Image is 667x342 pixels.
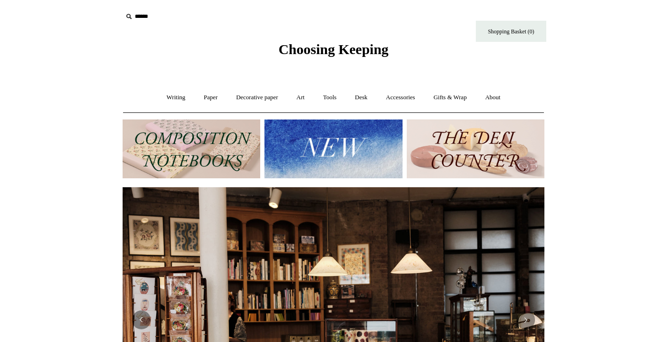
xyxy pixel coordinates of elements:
[264,119,402,178] img: New.jpg__PID:f73bdf93-380a-4a35-bcfe-7823039498e1
[288,85,313,110] a: Art
[407,119,544,178] img: The Deli Counter
[279,41,388,57] span: Choosing Keeping
[476,21,546,42] a: Shopping Basket (0)
[425,85,475,110] a: Gifts & Wrap
[132,310,151,329] button: Previous
[123,119,260,178] img: 202302 Composition ledgers.jpg__PID:69722ee6-fa44-49dd-a067-31375e5d54ec
[378,85,424,110] a: Accessories
[516,310,535,329] button: Next
[315,85,345,110] a: Tools
[228,85,287,110] a: Decorative paper
[158,85,194,110] a: Writing
[347,85,376,110] a: Desk
[279,49,388,56] a: Choosing Keeping
[195,85,226,110] a: Paper
[477,85,509,110] a: About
